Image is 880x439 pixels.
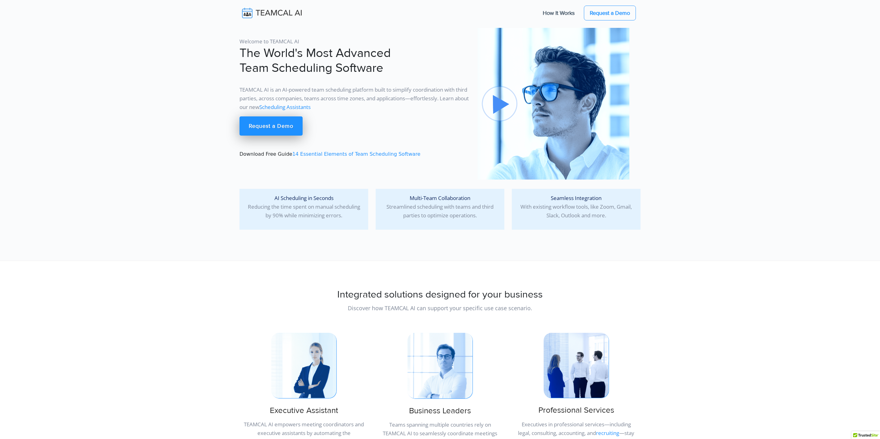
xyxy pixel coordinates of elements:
[517,194,636,220] p: With existing workflow tools, like Zoom, Gmail, Slack, Outlook and more.
[584,6,636,20] a: Request a Demo
[551,194,602,202] span: Seamless Integration
[512,406,641,415] h3: Professional Services
[239,116,303,136] a: Request a Demo
[292,151,421,157] a: 14 Essential Elements of Team Scheduling Software
[596,429,619,437] a: recruiting
[376,406,504,416] h3: Business Leaders
[239,46,470,76] h1: The World's Most Advanced Team Scheduling Software
[544,333,609,398] img: pic
[410,194,470,202] span: Multi-Team Collaboration
[537,7,581,20] a: How It Works
[239,37,470,46] p: Welcome to TEAMCAL AI
[381,194,499,220] p: Streamlined scheduling with teams and third parties to optimize operations.
[239,406,368,415] h3: Executive Assistant
[259,103,311,111] a: Scheduling Assistants
[478,28,629,180] img: pic
[239,85,470,111] p: TEAMCAL AI is an AI-powered team scheduling platform built to simplify coordination with third pa...
[244,194,363,220] p: Reducing the time spent on manual scheduling by 90% while minimizing errors.
[408,333,472,398] img: pic
[274,194,334,202] span: AI Scheduling in Seconds
[236,28,474,180] div: Download Free Guide
[271,333,336,398] img: pic
[239,289,641,301] h2: Integrated solutions designed for your business
[239,304,641,312] p: Discover how TEAMCAL AI can support your specific use case scenario.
